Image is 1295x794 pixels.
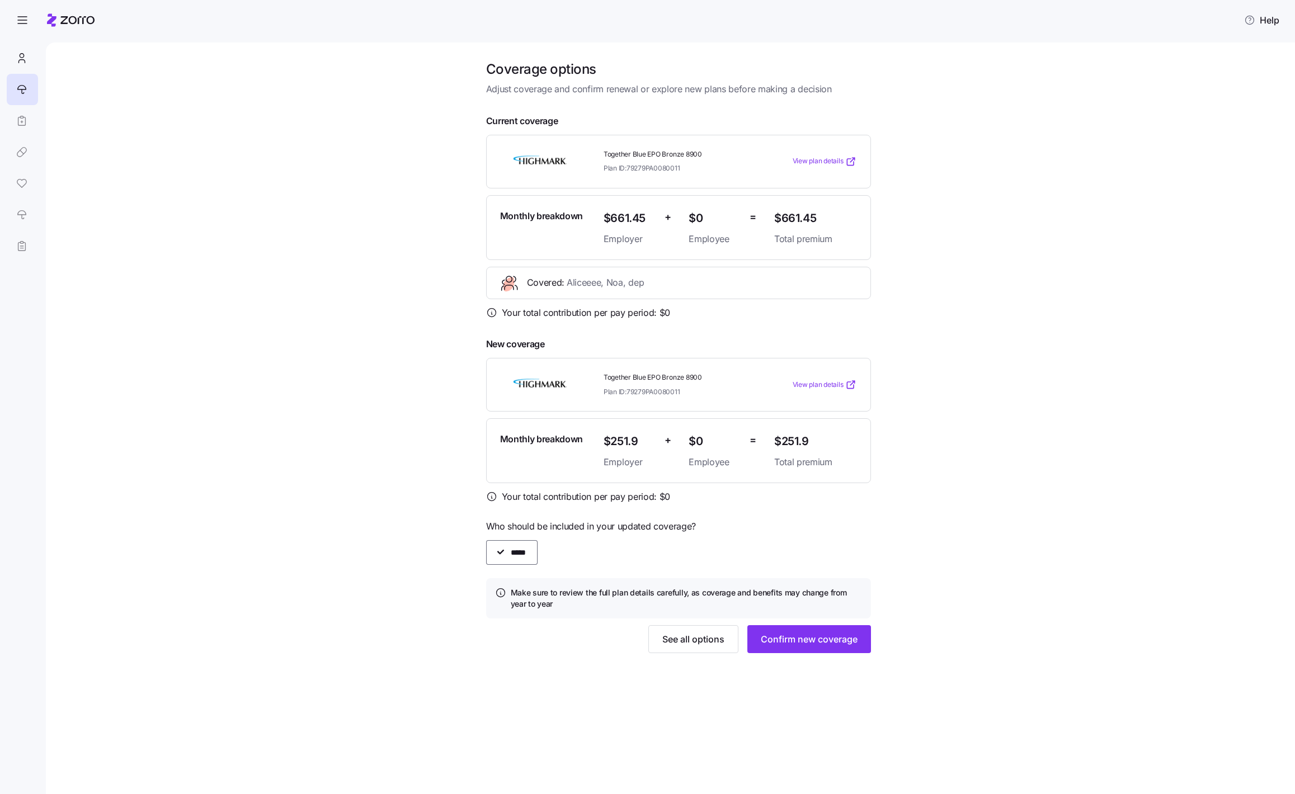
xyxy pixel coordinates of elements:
span: Employer [604,455,656,469]
span: Employer [604,232,656,246]
a: View plan details [793,379,857,390]
span: Plan ID: 79279PA0080011 [604,163,680,173]
span: See all options [662,632,724,646]
span: $251.9 [774,432,857,451]
h4: Make sure to review the full plan details carefully, as coverage and benefits may change from yea... [511,587,862,610]
span: Total premium [774,232,857,246]
span: $0 [689,432,741,451]
span: Current coverage [486,114,871,128]
span: $0 [689,209,741,228]
span: View plan details [793,380,844,390]
span: Your total contribution per pay period: $ 0 [502,306,671,320]
span: Help [1244,13,1279,27]
span: View plan details [793,156,844,167]
img: Highmark BlueCross BlueShield [500,372,581,398]
span: New coverage [486,337,871,351]
span: + [665,432,671,448]
span: Employee [689,455,741,469]
span: $661.45 [774,209,857,228]
span: Plan ID: 79279PA0080011 [604,387,680,396]
span: Covered: [527,276,644,290]
span: Aliceeee, Noa, dep [567,276,644,290]
span: Together Blue EPO Bronze 8900 [604,373,765,382]
h1: Coverage options [486,60,871,78]
button: Confirm new coverage [747,625,871,653]
img: Highmark BlueCross BlueShield [500,149,581,174]
span: Your total contribution per pay period: $ 0 [502,490,671,504]
span: Adjust coverage and confirm renewal or explore new plans before making a decision [486,82,871,96]
span: Employee [689,232,741,246]
span: = [750,432,756,448]
span: $251.9 [604,432,656,451]
a: View plan details [793,156,857,167]
span: Together Blue EPO Bronze 8900 [604,150,765,159]
span: = [750,209,756,225]
span: Who should be included in your updated coverage? [486,519,871,533]
span: Total premium [774,455,857,469]
button: Help [1235,9,1288,31]
span: + [665,209,671,225]
span: Confirm new coverage [761,632,858,646]
span: $661.45 [604,209,656,228]
button: See all options [648,625,738,653]
span: Monthly breakdown [500,209,583,223]
span: Monthly breakdown [500,432,583,446]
